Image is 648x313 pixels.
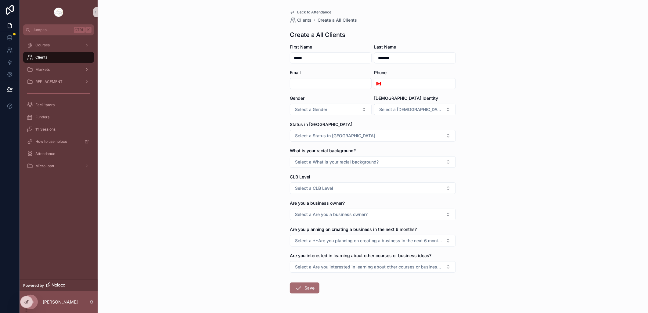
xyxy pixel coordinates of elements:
a: Facilitators [23,99,94,110]
span: First Name [290,44,312,49]
span: Are you a business owner? [290,200,345,206]
button: Save [290,282,319,293]
span: CLB Level [290,174,310,179]
a: Clients [23,52,94,63]
span: Select a **Are you planning on creating a business in the next 6 months? [295,238,443,244]
button: Select Button [374,78,383,89]
a: REPLACEMENT [23,76,94,87]
span: Select a [DEMOGRAPHIC_DATA] Identity [379,106,443,113]
div: scrollable content [20,35,98,179]
span: Select a CLB Level [295,185,333,191]
a: MicroLoan [23,160,94,171]
button: Jump to...CtrlK [23,24,94,35]
span: MicroLoan [35,164,54,168]
button: Select Button [290,182,456,194]
span: Select a Gender [295,106,327,113]
button: Select Button [374,104,456,115]
span: Email [290,70,301,75]
button: Select Button [290,261,456,273]
span: Back to Attendance [297,10,331,15]
span: Facilitators [35,103,55,107]
span: Last Name [374,44,396,49]
span: Attendance [35,151,55,156]
a: Attendance [23,148,94,159]
span: Select a Are you a business owner? [295,211,368,218]
button: Select Button [290,209,456,220]
button: Select Button [290,104,372,115]
span: Select a What is your racial background? [295,159,379,165]
a: Back to Attendance [290,10,331,15]
a: How to use noloco [23,136,94,147]
img: App logo [54,7,63,17]
span: Markets [35,67,50,72]
a: 1:1 Sessions [23,124,94,135]
button: Select Button [290,235,456,246]
a: Create a All Clients [318,17,357,23]
span: Are you interested in learning about other courses or business ideas? [290,253,431,258]
span: Ctrl [74,27,85,33]
p: [PERSON_NAME] [43,299,78,305]
button: Select Button [290,130,456,142]
span: Select a Are you interested in learning about other courses or business ideas? [295,264,443,270]
span: Powered by [23,283,44,288]
span: REPLACEMENT [35,79,63,84]
span: Status in [GEOGRAPHIC_DATA] [290,122,352,127]
span: Courses [35,43,50,48]
button: Select Button [290,156,456,168]
a: Funders [23,112,94,123]
span: Jump to... [33,27,71,32]
span: 🇨🇦 [376,81,381,87]
span: K [86,27,91,32]
h1: Create a All Clients [290,31,345,39]
span: 1:1 Sessions [35,127,56,132]
span: Clients [35,55,47,60]
span: Gender [290,95,304,101]
span: Clients [297,17,311,23]
a: Powered by [20,280,98,291]
a: Courses [23,40,94,51]
span: How to use noloco [35,139,67,144]
span: What is your racial background? [290,148,356,153]
a: Clients [290,17,311,23]
span: Phone [374,70,387,75]
span: Select a Status in [GEOGRAPHIC_DATA] [295,133,375,139]
span: Are you planning on creating a business in the next 6 months? [290,227,417,232]
span: [DEMOGRAPHIC_DATA] Identity [374,95,438,101]
span: Funders [35,115,49,120]
a: Markets [23,64,94,75]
